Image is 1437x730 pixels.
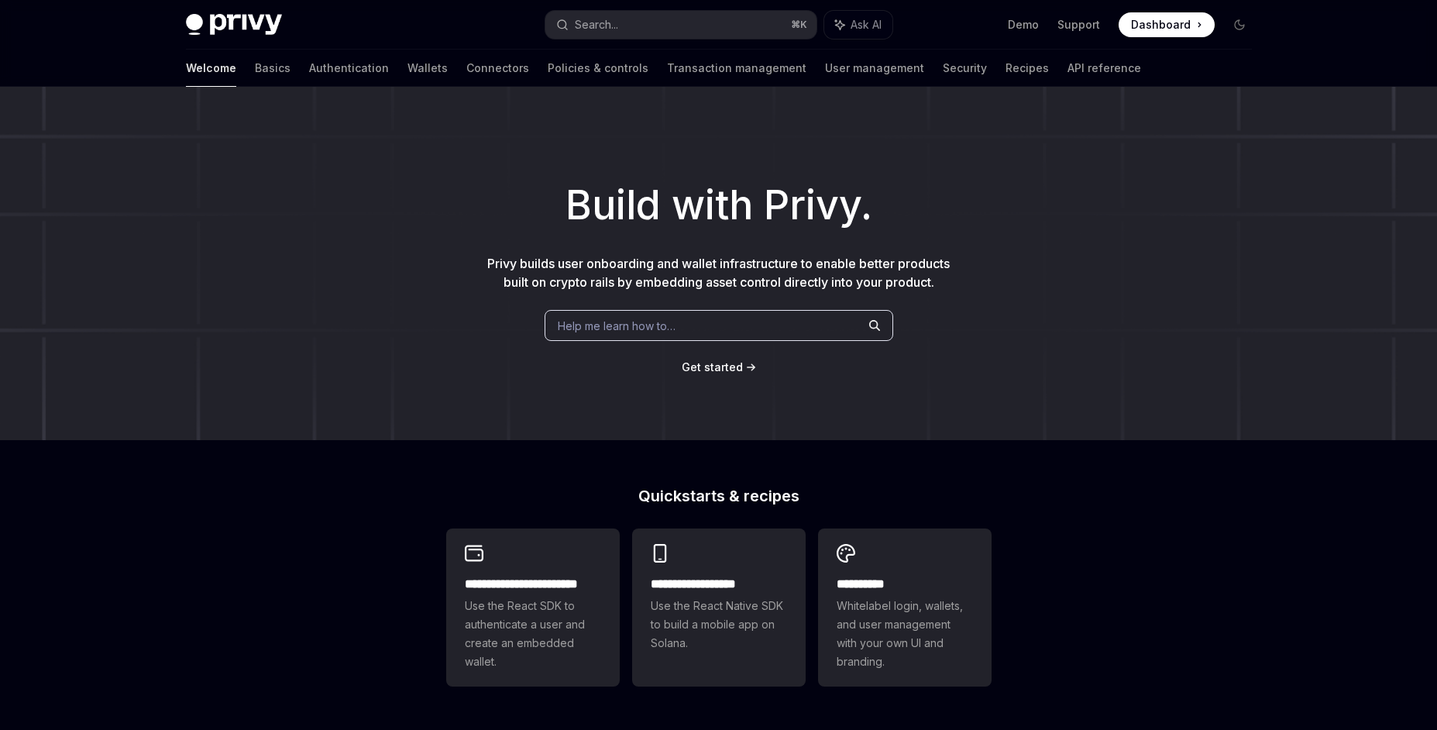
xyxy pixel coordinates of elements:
span: Whitelabel login, wallets, and user management with your own UI and branding. [837,597,973,671]
a: Basics [255,50,290,87]
a: Support [1057,17,1100,33]
a: Demo [1008,17,1039,33]
a: **** **** **** ***Use the React Native SDK to build a mobile app on Solana. [632,529,806,687]
h1: Build with Privy. [25,175,1412,236]
a: Wallets [407,50,448,87]
span: Help me learn how to… [558,318,676,334]
a: Transaction management [667,50,806,87]
span: Privy builds user onboarding and wallet infrastructure to enable better products built on crypto ... [487,256,950,290]
span: Ask AI [851,17,882,33]
button: Search...⌘K [545,11,816,39]
a: Welcome [186,50,236,87]
a: **** *****Whitelabel login, wallets, and user management with your own UI and branding. [818,529,992,687]
a: Get started [682,360,743,375]
span: Use the React SDK to authenticate a user and create an embedded wallet. [465,597,601,671]
a: Security [943,50,987,87]
img: dark logo [186,14,282,36]
button: Ask AI [824,11,892,39]
span: Get started [682,360,743,374]
a: Dashboard [1119,12,1215,37]
div: Search... [575,15,618,34]
h2: Quickstarts & recipes [446,488,992,504]
a: Connectors [466,50,529,87]
span: Dashboard [1131,17,1191,33]
span: Use the React Native SDK to build a mobile app on Solana. [651,597,787,653]
a: API reference [1067,50,1141,87]
a: Authentication [309,50,389,87]
a: Recipes [1006,50,1049,87]
a: User management [825,50,924,87]
button: Toggle dark mode [1227,12,1252,37]
span: ⌘ K [791,19,807,31]
a: Policies & controls [548,50,648,87]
